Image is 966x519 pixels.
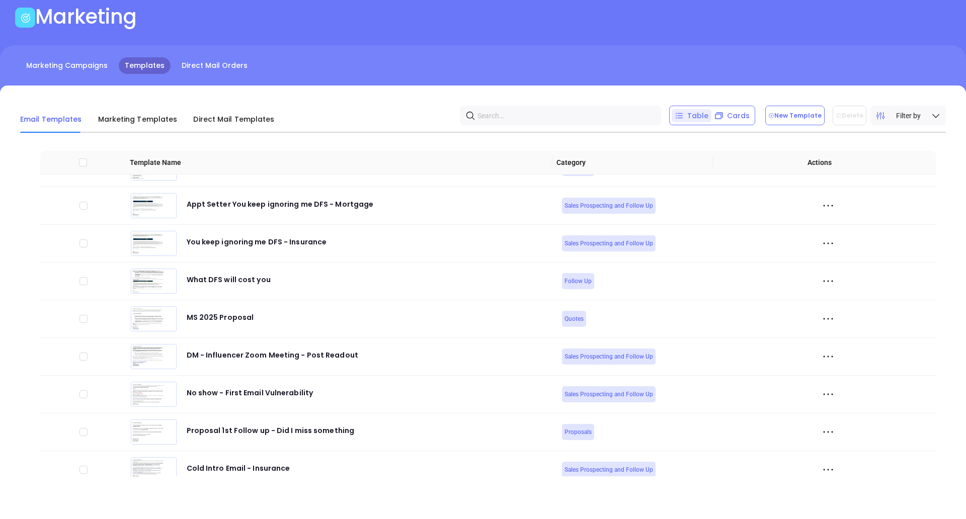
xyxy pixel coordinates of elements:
h1: Marketing [35,5,137,29]
div: Cards [711,109,753,122]
span: Filter by [896,110,921,121]
a: Marketing Campaigns [20,57,114,74]
span: Quotes [565,313,584,324]
span: Sales Prospecting and Follow Up [565,464,653,475]
th: Template Name [126,151,553,175]
div: No show - First Email Vulnerability [187,387,313,407]
input: Search… [477,108,648,123]
div: What DFS will cost you [187,274,271,294]
div: MS 2025 Proposal [187,311,254,331]
a: Direct Mail Orders [176,57,254,74]
a: Templates [119,57,171,74]
button: New Template [765,106,825,125]
div: Table [672,109,711,122]
span: Email Templates [20,114,82,124]
th: Category [552,151,712,175]
span: Direct Mail Templates [193,114,274,124]
span: Follow Up [565,276,592,287]
span: Sales Prospecting and Follow Up [565,200,653,211]
div: DM - Influencer Zoom Meeting - Post Readout [187,349,358,369]
th: Actions [713,151,926,175]
span: Proposals [565,426,592,438]
div: Proposal 1st Follow up - Did I miss something [187,424,355,445]
div: You keep ignoring me DFS - Insurance [187,236,327,256]
span: Sales Prospecting and Follow Up [565,351,653,362]
span: Sales Prospecting and Follow Up [565,389,653,400]
span: Marketing Templates [98,114,178,124]
span: Sales Prospecting and Follow Up [565,238,653,249]
button: Delete [833,106,866,125]
div: Appt Setter You keep ignoring me DFS - Mortgage [187,198,374,218]
div: Cold Intro Email - Insurance [187,462,290,482]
